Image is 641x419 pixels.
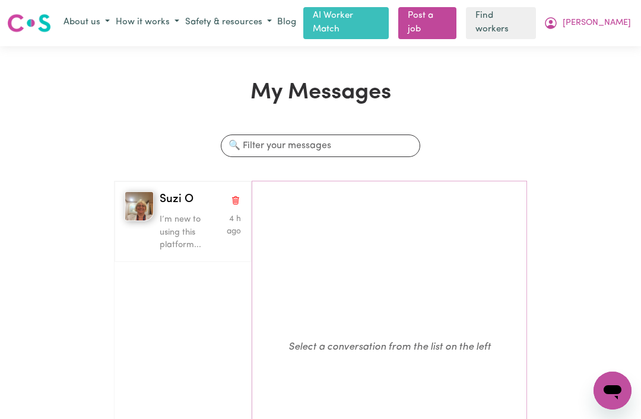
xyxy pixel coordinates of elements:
[275,14,299,32] a: Blog
[466,7,536,39] a: Find workers
[61,13,113,33] button: About us
[182,13,275,33] button: Safety & resources
[227,215,241,235] span: Message sent on August 0, 2025
[398,7,456,39] a: Post a job
[160,213,214,252] p: I’m new to using this platform...
[230,193,241,208] button: Delete conversation
[160,191,193,209] span: Suzi O
[114,79,527,107] h1: My Messages
[7,9,51,37] a: Careseekers logo
[125,191,154,221] img: Suzi O
[288,342,491,352] em: Select a conversation from the list on the left
[541,13,634,33] button: My Account
[7,12,51,34] img: Careseekers logo
[113,13,182,33] button: How it works
[221,135,420,157] input: 🔍 Filter your messages
[303,7,389,39] a: AI Worker Match
[594,372,632,410] iframe: Button to launch messaging window
[115,181,251,262] button: Suzi OSuzi ODelete conversationI’m new to using this platform...Message sent on August 0, 2025
[563,17,631,30] span: [PERSON_NAME]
